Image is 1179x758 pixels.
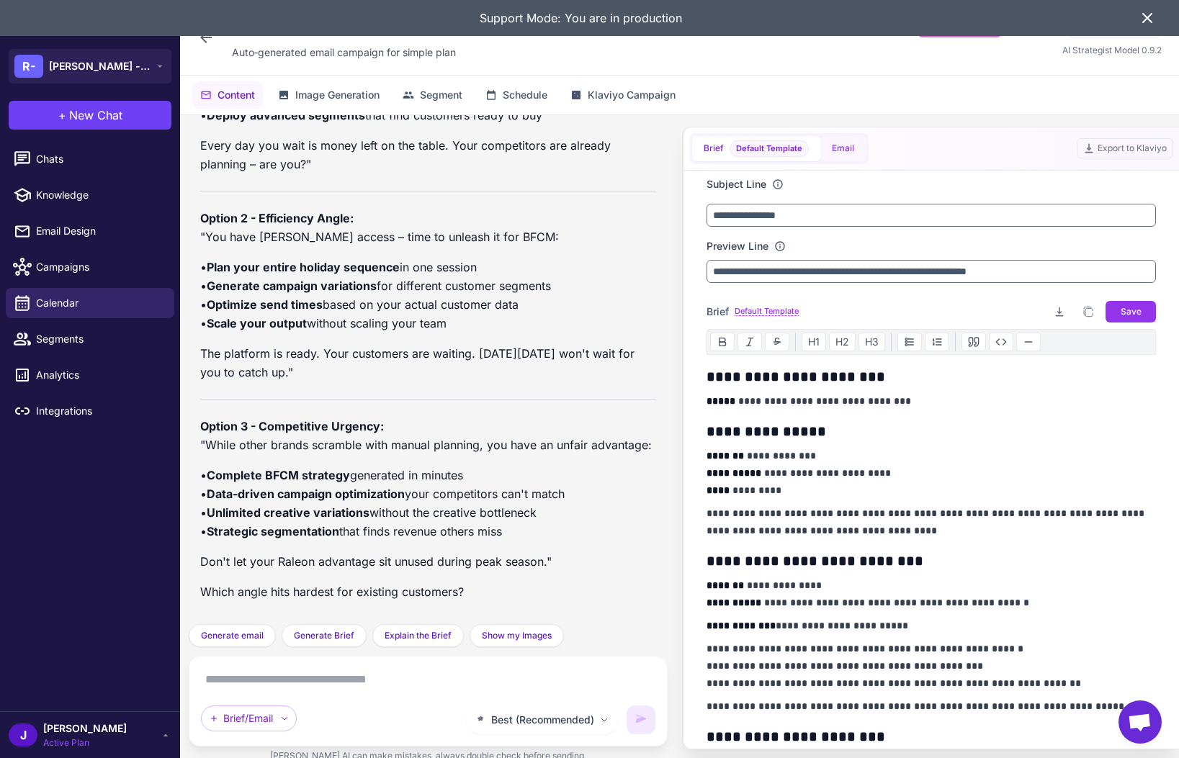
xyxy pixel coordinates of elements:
span: Save [1121,305,1142,318]
p: Don't let your Raleon advantage sit unused during peak season." [200,552,656,571]
span: Integrations [36,403,163,419]
span: Generate email [201,629,264,642]
button: Best (Recommended) [466,705,618,734]
span: Best (Recommended) [491,712,594,728]
a: Chats [6,144,174,174]
button: Segment [394,81,471,109]
span: Analytics [36,367,163,383]
strong: Unlimited creative variations [207,505,369,520]
a: Default Template [735,305,799,317]
p: • in one session • for different customer segments • based on your actual customer data • without... [200,258,656,333]
strong: Complete BFCM strategy [207,468,350,482]
button: H3 [859,333,885,351]
a: Knowledge [6,180,174,210]
span: Email Design [36,223,163,239]
strong: Generate campaign variations [207,279,377,293]
button: Export to Klaviyo [1077,138,1173,158]
span: Generate Brief [294,629,354,642]
button: Generate Brief [282,624,367,647]
div: Click to edit description [226,42,462,63]
span: Campaigns [36,259,163,275]
p: Every day you wait is money left on the table. Your competitors are already planning – are you?" [200,136,656,173]
strong: Option 2 - Efficiency Angle: [200,211,354,225]
strong: Deploy advanced segments [207,108,365,122]
span: [PERSON_NAME] - Email Agent [49,58,150,74]
p: • generated in minutes • your competitors can't match • without the creative bottleneck • that fi... [200,466,656,541]
span: Auto‑generated email campaign for simple plan [232,45,456,60]
span: Chats [36,151,163,167]
button: Explain the Brief [372,624,464,647]
button: Save [1106,301,1156,322]
button: Email [820,136,866,161]
span: Brief [707,304,729,320]
strong: Data-driven campaign optimization [207,487,405,501]
span: Content [218,87,255,103]
button: Generate email [189,624,276,647]
div: Open chat [1119,700,1162,744]
span: Brief template [730,140,809,157]
a: Campaigns [6,252,174,282]
span: Calendar [36,295,163,311]
a: Segments [6,324,174,354]
span: Brief [704,142,724,155]
p: "While other brands scramble with manual planning, you have an unfair advantage: [200,417,656,454]
button: Show my Images [470,624,564,647]
span: Explain the Brief [385,629,452,642]
a: Integrations [6,396,174,426]
span: AI Strategist Model 0.9.2 [1062,45,1162,55]
span: Active Plan [43,736,127,749]
a: Calendar [6,288,174,318]
label: Subject Line [707,176,766,192]
strong: Plan your entire holiday sequence [207,260,400,274]
div: Brief/Email [201,705,297,731]
button: Schedule [477,81,556,109]
span: Segment [420,87,462,103]
p: Which angle hits hardest for existing customers? [200,582,656,601]
button: BriefDefault Template [692,136,820,161]
a: Email Design [6,216,174,246]
label: Preview Line [707,238,768,254]
button: Content [192,81,264,109]
strong: Optimize send times [207,297,323,312]
span: [PERSON_NAME] [43,721,127,736]
div: R- [14,55,43,78]
button: Image Generation [269,81,388,109]
button: R-[PERSON_NAME] - Email Agent [9,49,171,84]
span: + [58,107,66,124]
span: Segments [36,331,163,347]
button: Copy brief [1077,300,1100,323]
strong: Strategic segmentation [207,524,339,538]
strong: Scale your output [207,316,307,330]
div: J [9,723,37,746]
span: Knowledge [36,187,163,203]
p: "You have [PERSON_NAME] access – time to unleash it for BFCM: [200,209,656,246]
button: +New Chat [9,101,171,130]
strong: Option 3 - Competitive Urgency: [200,419,384,433]
p: The platform is ready. Your customers are waiting. [DATE][DATE] won't wait for you to catch up." [200,344,656,382]
button: H2 [829,333,856,351]
button: H1 [802,333,826,351]
span: Schedule [503,87,547,103]
a: Analytics [6,360,174,390]
span: Image Generation [295,87,380,103]
button: Download brief [1048,300,1071,323]
span: New Chat [69,107,122,124]
button: Klaviyo Campaign [562,81,684,109]
span: Klaviyo Campaign [588,87,676,103]
span: Show my Images [482,629,552,642]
